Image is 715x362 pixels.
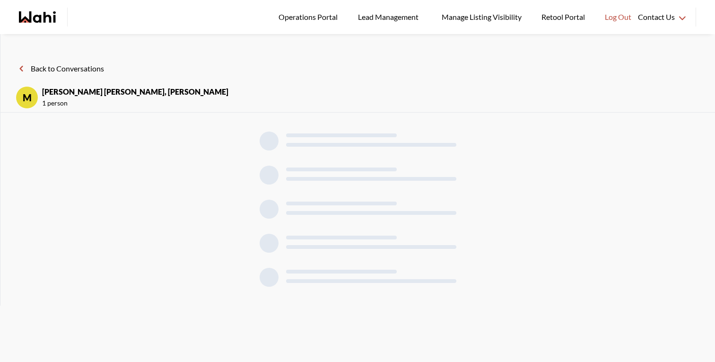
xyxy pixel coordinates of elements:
[42,86,228,97] strong: [PERSON_NAME] [PERSON_NAME], [PERSON_NAME]
[16,62,104,75] button: Back to Conversations
[42,97,228,109] span: 1 person
[19,11,56,23] a: Wahi homepage
[279,11,341,23] span: Operations Portal
[16,86,38,109] div: M
[439,11,524,23] span: Manage Listing Visibility
[358,11,422,23] span: Lead Management
[541,11,588,23] span: Retool Portal
[605,11,631,23] span: Log Out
